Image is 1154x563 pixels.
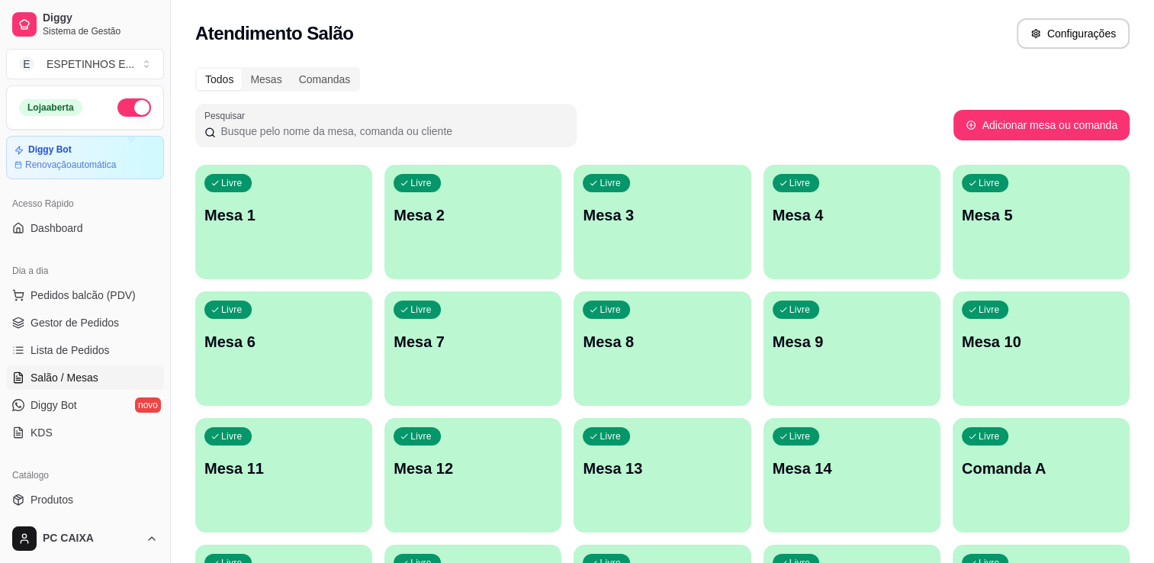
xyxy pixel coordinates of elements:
[962,458,1120,479] p: Comanda A
[773,458,931,479] p: Mesa 14
[31,220,83,236] span: Dashboard
[979,304,1000,316] p: Livre
[410,430,432,442] p: Livre
[979,177,1000,189] p: Livre
[600,304,621,316] p: Livre
[574,418,751,532] button: LivreMesa 13
[6,136,164,179] a: Diggy BotRenovaçãoautomática
[195,418,372,532] button: LivreMesa 11
[953,165,1130,279] button: LivreMesa 5
[763,418,940,532] button: LivreMesa 14
[28,144,72,156] article: Diggy Bot
[6,420,164,445] a: KDS
[31,397,77,413] span: Diggy Bot
[19,99,82,116] div: Loja aberta
[583,458,741,479] p: Mesa 13
[773,331,931,352] p: Mesa 9
[410,304,432,316] p: Livre
[394,204,552,226] p: Mesa 2
[6,259,164,283] div: Dia a dia
[6,283,164,307] button: Pedidos balcão (PDV)
[384,418,561,532] button: LivreMesa 12
[600,177,621,189] p: Livre
[962,331,1120,352] p: Mesa 10
[43,11,158,25] span: Diggy
[221,430,243,442] p: Livre
[410,177,432,189] p: Livre
[583,331,741,352] p: Mesa 8
[6,338,164,362] a: Lista de Pedidos
[789,304,811,316] p: Livre
[31,343,110,358] span: Lista de Pedidos
[789,430,811,442] p: Livre
[195,21,353,46] h2: Atendimento Salão
[6,463,164,487] div: Catálogo
[31,492,73,507] span: Produtos
[6,520,164,557] button: PC CAIXA
[394,331,552,352] p: Mesa 7
[394,458,552,479] p: Mesa 12
[204,331,363,352] p: Mesa 6
[204,458,363,479] p: Mesa 11
[763,291,940,406] button: LivreMesa 9
[195,291,372,406] button: LivreMesa 6
[1017,18,1130,49] button: Configurações
[6,310,164,335] a: Gestor de Pedidos
[384,291,561,406] button: LivreMesa 7
[47,56,134,72] div: ESPETINHOS E ...
[574,165,751,279] button: LivreMesa 3
[6,191,164,216] div: Acesso Rápido
[31,315,119,330] span: Gestor de Pedidos
[953,418,1130,532] button: LivreComanda A
[43,532,140,545] span: PC CAIXA
[216,124,567,139] input: Pesquisar
[31,288,136,303] span: Pedidos balcão (PDV)
[583,204,741,226] p: Mesa 3
[43,25,158,37] span: Sistema de Gestão
[773,204,931,226] p: Mesa 4
[953,110,1130,140] button: Adicionar mesa ou comanda
[204,109,250,122] label: Pesquisar
[574,291,751,406] button: LivreMesa 8
[117,98,151,117] button: Alterar Status
[31,425,53,440] span: KDS
[6,6,164,43] a: DiggySistema de Gestão
[197,69,242,90] div: Todos
[6,365,164,390] a: Salão / Mesas
[19,56,34,72] span: E
[195,165,372,279] button: LivreMesa 1
[242,69,290,90] div: Mesas
[763,165,940,279] button: LivreMesa 4
[221,304,243,316] p: Livre
[953,291,1130,406] button: LivreMesa 10
[6,487,164,512] a: Produtos
[600,430,621,442] p: Livre
[979,430,1000,442] p: Livre
[6,49,164,79] button: Select a team
[384,165,561,279] button: LivreMesa 2
[25,159,116,171] article: Renovação automática
[221,177,243,189] p: Livre
[291,69,359,90] div: Comandas
[789,177,811,189] p: Livre
[204,204,363,226] p: Mesa 1
[962,204,1120,226] p: Mesa 5
[6,393,164,417] a: Diggy Botnovo
[6,216,164,240] a: Dashboard
[31,370,98,385] span: Salão / Mesas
